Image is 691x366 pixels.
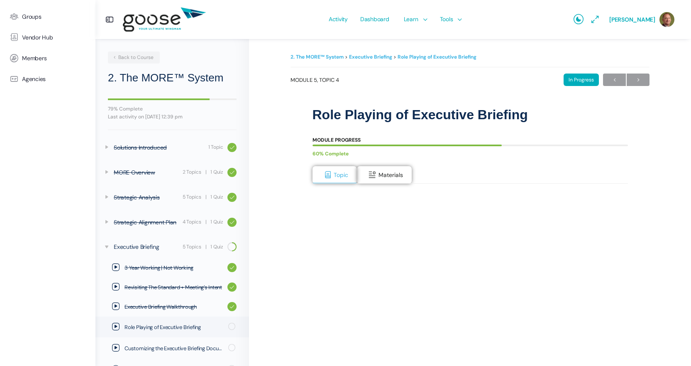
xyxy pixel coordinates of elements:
[291,54,344,60] a: 2. The MORE™ System
[627,74,649,86] a: Next→
[114,242,180,251] div: Executive Briefing
[95,317,249,337] a: Role Playing of Executive Briefing
[313,107,628,123] h1: Role Playing of Executive Briefing
[125,264,223,272] span: 3 Year Working | Not Working
[125,303,223,311] span: Executive Briefing Walkthrough
[378,171,403,179] span: Materials
[564,74,599,86] div: In Progress
[108,70,237,86] h2: 2. The MORE™ System
[95,186,249,209] a: Strategic Analysis 5 Topics | 1 Quiz
[4,48,91,69] a: Members
[114,218,180,227] div: Strategic Alignment Plan
[649,326,691,366] iframe: Chat Widget
[183,218,201,226] div: 4 Topics
[603,74,626,86] span: ←
[603,74,626,86] a: ←Previous
[205,218,207,226] span: |
[95,211,249,233] a: Strategic Alignment Plan 4 Topics | 1 Quiz
[22,34,53,41] span: Vendor Hub
[114,143,206,152] div: Solutions Introduced
[95,338,249,359] a: Customizing the Executive Briefing Document
[95,236,249,258] a: Executive Briefing 5 Topics | 1 Quiz
[627,74,649,86] span: →
[112,54,154,61] span: Back to Course
[22,55,46,62] span: Members
[125,283,223,292] span: Revisiting The Standard + Meeting’s Intent
[334,171,348,179] span: Topic
[609,16,655,23] span: [PERSON_NAME]
[125,344,223,353] span: Customizing the Executive Briefing Document
[95,297,249,316] a: Executive Briefing Walkthrough
[4,27,91,48] a: Vendor Hub
[95,161,249,184] a: MORE Overview 2 Topics | 1 Quiz
[108,114,237,119] div: Last activity on [DATE] 12:39 pm
[183,193,201,201] div: 5 Topics
[398,54,476,60] a: Role Playing of Executive Briefing
[313,138,361,142] div: Module Progress
[205,243,207,251] span: |
[205,168,207,176] span: |
[183,243,201,251] div: 5 Topics
[108,52,160,64] a: Back to Course
[22,76,46,83] span: Agencies
[95,258,249,277] a: 3 Year Working | Not Working
[210,218,223,226] div: 1 Quiz
[125,323,223,332] span: Role Playing of Executive Briefing
[4,6,91,27] a: Groups
[114,193,180,202] div: Strategic Analysis
[205,193,207,201] span: |
[183,168,201,176] div: 2 Topics
[22,13,42,20] span: Groups
[210,168,223,176] div: 1 Quiz
[291,77,339,83] span: Module 5, Topic 4
[210,193,223,201] div: 1 Quiz
[208,143,223,151] div: 1 Topic
[313,148,620,160] div: 60% Complete
[349,54,392,60] a: Executive Briefing
[210,243,223,251] div: 1 Quiz
[4,69,91,89] a: Agencies
[108,106,237,111] div: 79% Complete
[95,136,249,159] a: Solutions Introduced 1 Topic
[95,278,249,297] a: Revisiting The Standard + Meeting’s Intent
[114,168,180,177] div: MORE Overview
